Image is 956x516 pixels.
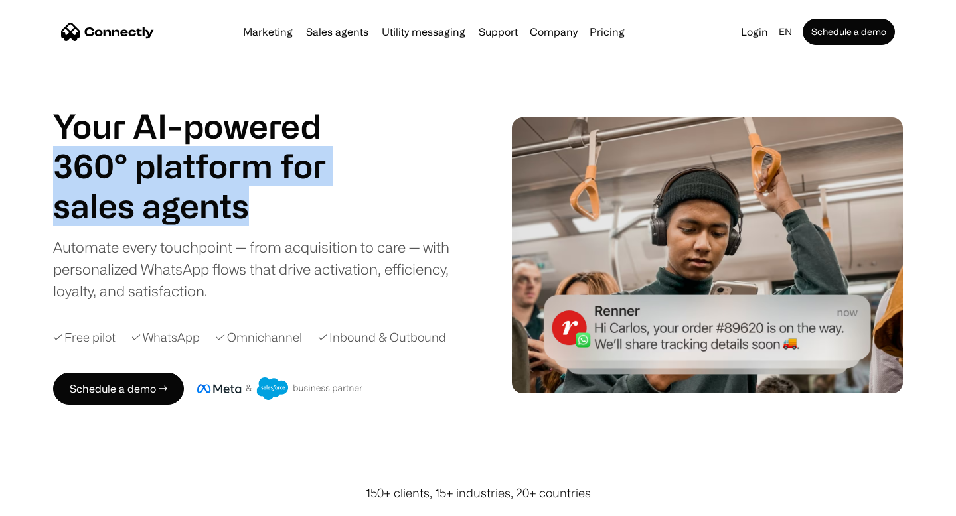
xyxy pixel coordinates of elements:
div: ✓ Omnichannel [216,328,302,346]
a: Utility messaging [376,27,471,37]
a: Sales agents [301,27,374,37]
div: Company [526,23,582,41]
div: 150+ clients, 15+ industries, 20+ countries [366,484,591,502]
a: Marketing [238,27,298,37]
a: Login [736,23,773,41]
div: en [779,23,792,41]
a: Schedule a demo [803,19,895,45]
div: Automate every touchpoint — from acquisition to care — with personalized WhatsApp flows that driv... [53,236,471,302]
h1: sales agents [53,186,358,226]
img: Meta and Salesforce business partner badge. [197,377,363,400]
a: Pricing [584,27,630,37]
div: carousel [53,186,358,226]
div: ✓ WhatsApp [131,328,200,346]
a: Support [473,27,523,37]
div: en [773,23,800,41]
aside: Language selected: English [13,491,80,511]
div: ✓ Free pilot [53,328,116,346]
ul: Language list [27,493,80,511]
h1: Your AI-powered 360° platform for [53,106,358,186]
a: Schedule a demo → [53,373,184,405]
a: home [61,22,154,42]
div: Company [530,23,578,41]
div: 1 of 4 [53,186,358,226]
div: ✓ Inbound & Outbound [318,328,446,346]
